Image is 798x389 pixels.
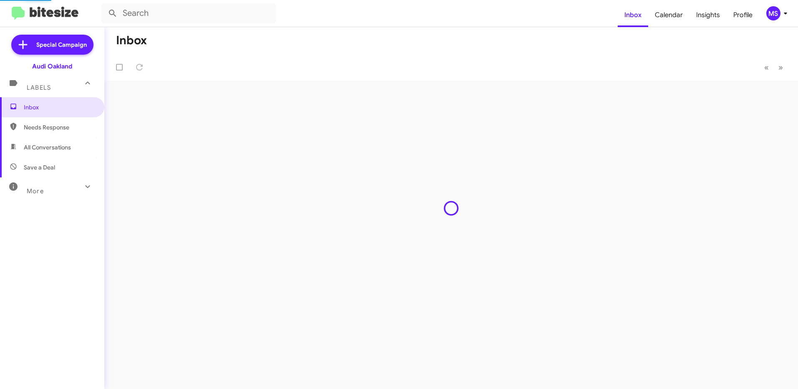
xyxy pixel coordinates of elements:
span: Labels [27,84,51,91]
span: All Conversations [24,143,71,152]
span: Needs Response [24,123,95,131]
div: MS [766,6,780,20]
nav: Page navigation example [760,59,788,76]
span: « [764,62,769,73]
a: Inbox [618,3,648,27]
span: Inbox [24,103,95,111]
div: Audi Oakland [32,62,72,71]
a: Insights [689,3,727,27]
button: Previous [759,59,774,76]
span: Special Campaign [36,40,87,49]
a: Calendar [648,3,689,27]
span: More [27,187,44,195]
span: » [778,62,783,73]
a: Special Campaign [11,35,93,55]
h1: Inbox [116,34,147,47]
button: Next [773,59,788,76]
a: Profile [727,3,759,27]
button: MS [759,6,789,20]
span: Save a Deal [24,163,55,172]
input: Search [101,3,276,23]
